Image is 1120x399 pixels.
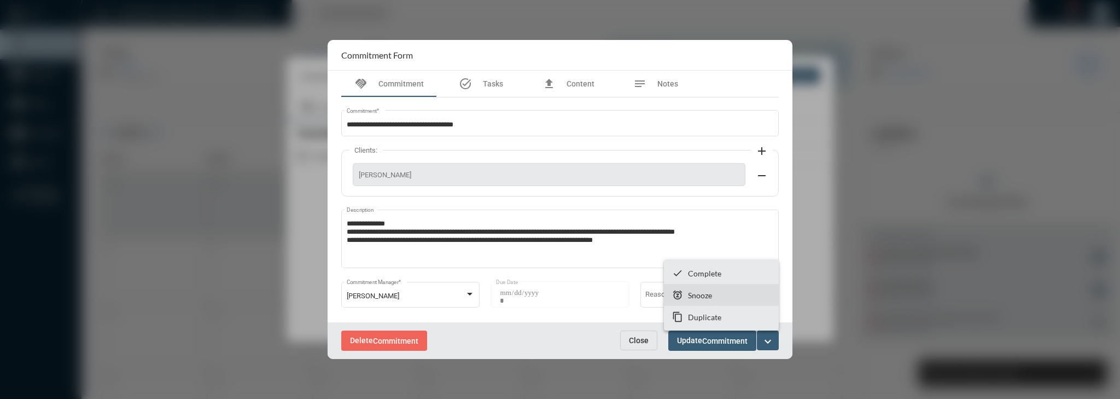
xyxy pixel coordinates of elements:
p: Complete [688,269,721,278]
p: Snooze [688,291,712,300]
mat-icon: snooze [672,290,683,300]
p: Duplicate [688,313,721,322]
mat-icon: checkmark [672,268,683,279]
mat-icon: content_copy [672,311,683,322]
